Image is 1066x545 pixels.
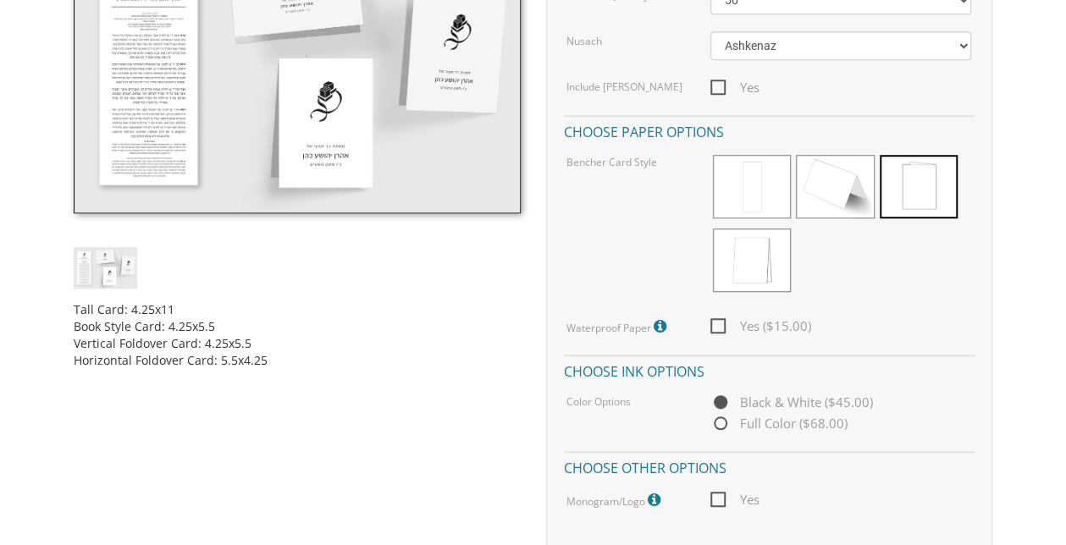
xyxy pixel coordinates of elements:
span: Yes [710,489,759,510]
label: Nusach [566,34,602,48]
label: Monogram/Logo [566,489,665,511]
img: cbstyle3.jpg [74,247,137,289]
h4: Choose ink options [564,355,975,384]
label: Waterproof Paper [566,316,671,338]
span: Full Color ($68.00) [710,413,848,434]
span: Black & White ($45.00) [710,392,873,413]
span: Yes [710,77,759,98]
label: Bencher Card Style [566,155,657,169]
label: Include [PERSON_NAME] [566,80,682,94]
h4: Choose other options [564,451,975,481]
label: Color Options [566,394,631,409]
div: Tall Card: 4.25x11 Book Style Card: 4.25x5.5 Vertical Foldover Card: 4.25x5.5 Horizontal Foldover... [74,289,521,369]
h4: Choose paper options [564,115,975,145]
span: Yes ($15.00) [710,316,811,337]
